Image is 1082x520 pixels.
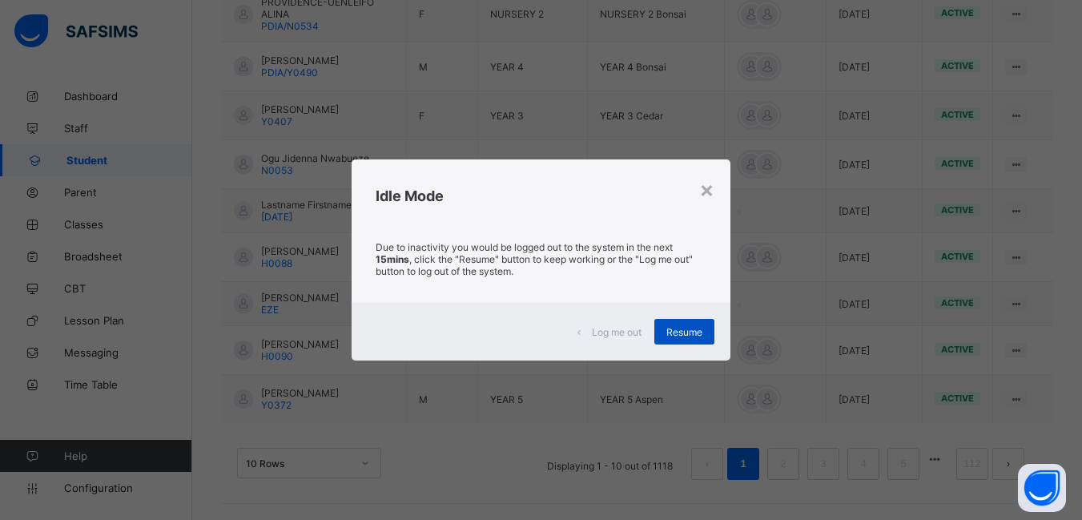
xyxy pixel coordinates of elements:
[592,326,642,338] span: Log me out
[1018,464,1066,512] button: Open asap
[699,175,714,203] div: ×
[666,326,702,338] span: Resume
[376,187,706,204] h2: Idle Mode
[376,241,706,277] p: Due to inactivity you would be logged out to the system in the next , click the "Resume" button t...
[376,253,409,265] strong: 15mins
